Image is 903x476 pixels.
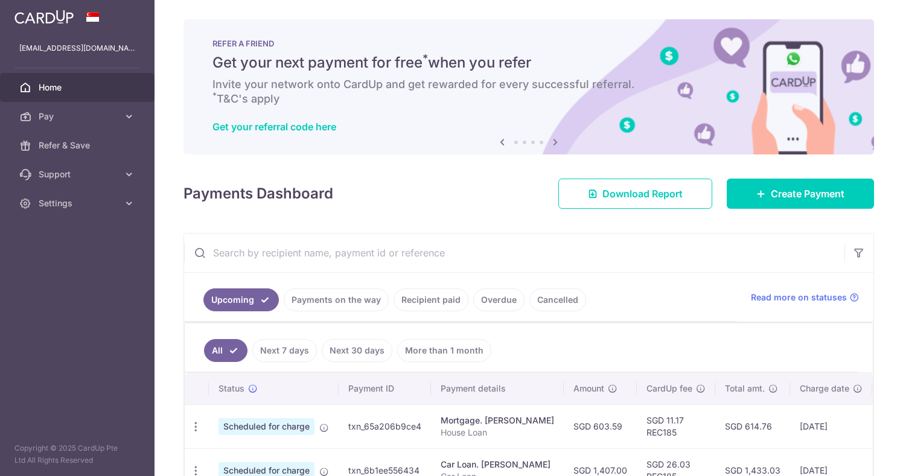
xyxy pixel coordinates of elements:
[441,414,554,427] div: Mortgage. [PERSON_NAME]
[252,339,317,362] a: Next 7 days
[212,121,336,133] a: Get your referral code here
[558,179,712,209] a: Download Report
[394,288,468,311] a: Recipient paid
[204,339,247,362] a: All
[212,53,845,72] h5: Get your next payment for free when you refer
[800,382,849,395] span: Charge date
[790,404,872,448] td: [DATE]
[39,81,118,94] span: Home
[39,110,118,122] span: Pay
[212,39,845,48] p: REFER A FRIEND
[441,427,554,439] p: House Loan
[441,459,554,471] div: Car Loan. [PERSON_NAME]
[727,179,874,209] a: Create Payment
[715,404,790,448] td: SGD 614.76
[39,168,118,180] span: Support
[725,382,765,395] span: Total amt.
[219,382,244,395] span: Status
[322,339,392,362] a: Next 30 days
[219,418,314,435] span: Scheduled for charge
[39,197,118,209] span: Settings
[431,373,564,404] th: Payment details
[339,373,431,404] th: Payment ID
[771,186,844,201] span: Create Payment
[203,288,279,311] a: Upcoming
[473,288,525,311] a: Overdue
[183,19,874,154] img: RAF banner
[573,382,604,395] span: Amount
[751,291,859,303] a: Read more on statuses
[39,139,118,151] span: Refer & Save
[825,440,891,470] iframe: Opens a widget where you can find more information
[339,404,431,448] td: txn_65a206b9ce4
[529,288,586,311] a: Cancelled
[284,288,389,311] a: Payments on the way
[637,404,715,448] td: SGD 11.17 REC185
[14,10,74,24] img: CardUp
[212,77,845,106] h6: Invite your network onto CardUp and get rewarded for every successful referral. T&C's apply
[564,404,637,448] td: SGD 603.59
[646,382,692,395] span: CardUp fee
[751,291,847,303] span: Read more on statuses
[19,42,135,54] p: [EMAIL_ADDRESS][DOMAIN_NAME]
[602,186,683,201] span: Download Report
[183,183,333,205] h4: Payments Dashboard
[184,233,844,272] input: Search by recipient name, payment id or reference
[397,339,491,362] a: More than 1 month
